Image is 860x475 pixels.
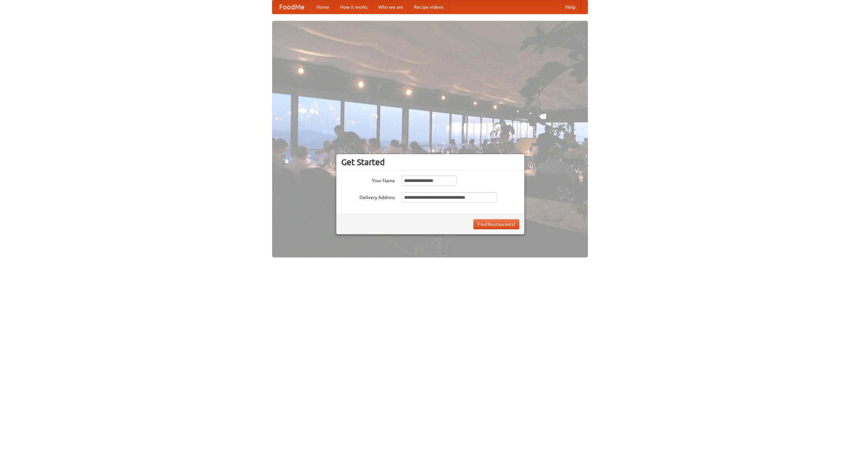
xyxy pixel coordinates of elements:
label: Delivery Address [341,192,395,201]
h3: Get Started [341,157,519,167]
a: Help [560,0,581,14]
a: FoodMe [272,0,311,14]
a: Recipe videos [408,0,449,14]
label: Your Name [341,176,395,184]
a: How it works [335,0,373,14]
button: Find Restaurants! [473,219,519,229]
a: Who we are [373,0,408,14]
a: Home [311,0,335,14]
